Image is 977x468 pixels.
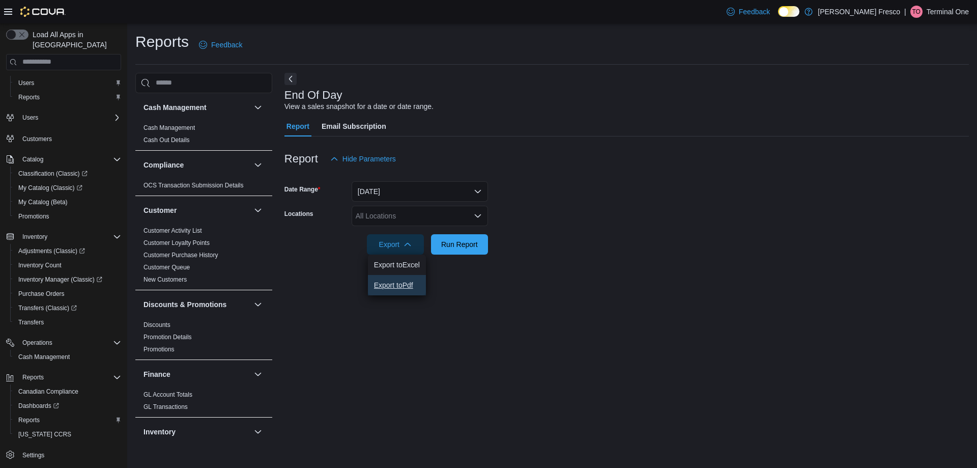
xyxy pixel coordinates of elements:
button: Inventory [2,230,125,244]
span: Users [18,112,121,124]
button: Open list of options [474,212,482,220]
a: Cash Management [143,124,195,131]
a: Adjustments (Classic) [14,245,89,257]
span: Customer Purchase History [143,251,218,259]
span: Transfers [14,316,121,328]
button: Users [2,111,125,125]
button: Compliance [143,160,250,170]
span: Operations [22,339,52,347]
div: Terminal One [910,6,923,18]
a: GL Transactions [143,403,188,410]
span: Settings [22,451,44,459]
span: Customers [18,132,121,145]
h3: Finance [143,369,170,379]
span: TO [912,6,921,18]
p: [PERSON_NAME] Fresco [818,6,900,18]
input: Dark Mode [778,6,799,17]
span: Users [22,114,38,122]
h3: Customer [143,205,177,215]
a: My Catalog (Beta) [14,196,72,208]
span: GL Account Totals [143,391,192,399]
span: Users [14,77,121,89]
button: Finance [143,369,250,379]
h3: Compliance [143,160,184,170]
h3: Discounts & Promotions [143,299,226,310]
button: Reports [10,90,125,104]
label: Locations [284,210,313,218]
span: Catalog [22,155,43,163]
span: Promotions [14,210,121,223]
span: My Catalog (Beta) [14,196,121,208]
span: Settings [18,449,121,461]
a: Cash Out Details [143,136,190,144]
a: Classification (Classic) [10,167,125,181]
button: Cash Management [252,101,264,114]
a: Inventory Manager (Classic) [14,273,106,286]
a: OCS Transaction Submission Details [143,182,244,189]
div: Customer [135,225,272,290]
span: Run Report [441,239,478,250]
span: Transfers (Classic) [18,304,77,312]
span: Reports [18,93,40,101]
span: Email Subscription [322,116,386,136]
a: Transfers [14,316,48,328]
button: [DATE] [352,181,488,202]
span: Transfers [18,318,44,326]
button: Purchase Orders [10,287,125,301]
span: Cash Management [14,351,121,363]
span: Promotion Details [143,333,192,341]
span: Transfers (Classic) [14,302,121,314]
a: Discounts [143,321,170,328]
a: My Catalog (Classic) [14,182,87,194]
button: Discounts & Promotions [143,299,250,310]
span: Inventory Manager (Classic) [14,273,121,286]
button: Promotions [10,209,125,224]
span: Promotions [18,212,49,221]
button: Reports [2,370,125,384]
img: Cova [20,7,66,17]
button: My Catalog (Beta) [10,195,125,209]
button: Reports [10,413,125,427]
a: Inventory Manager (Classic) [10,272,125,287]
button: Inventory [143,427,250,437]
span: Cash Management [18,353,70,361]
button: Cash Management [10,350,125,364]
span: [US_STATE] CCRS [18,430,71,438]
span: Reports [14,414,121,426]
label: Date Range [284,185,321,194]
a: Purchase Orders [14,288,69,300]
span: Classification (Classic) [18,170,88,178]
button: Reports [18,371,48,383]
a: Inventory Count [14,259,66,271]
button: Customers [2,131,125,146]
button: Users [18,112,42,124]
span: Adjustments (Classic) [18,247,85,255]
span: Feedback [739,7,770,17]
span: Catalog [18,153,121,166]
button: Operations [2,336,125,350]
a: New Customers [143,276,187,283]
a: Feedback [723,2,774,22]
span: Dashboards [18,402,59,410]
button: Export toPdf [368,275,426,295]
a: Customers [18,133,56,145]
button: Operations [18,337,56,349]
span: Reports [18,371,121,383]
div: Compliance [135,179,272,196]
span: OCS Transaction Submission Details [143,181,244,189]
button: Finance [252,368,264,380]
h3: Report [284,153,318,165]
span: Customers [22,135,52,143]
span: Export to Pdf [374,281,420,289]
a: Feedback [195,35,246,55]
span: Inventory [18,231,121,243]
button: Canadian Compliance [10,384,125,399]
span: Hide Parameters [342,154,396,164]
button: Run Report [431,234,488,255]
button: Next [284,73,297,85]
span: Promotions [143,345,175,353]
span: Customer Loyalty Points [143,239,210,247]
a: Classification (Classic) [14,168,92,180]
span: Operations [18,337,121,349]
div: View a sales snapshot for a date or date range. [284,101,434,112]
